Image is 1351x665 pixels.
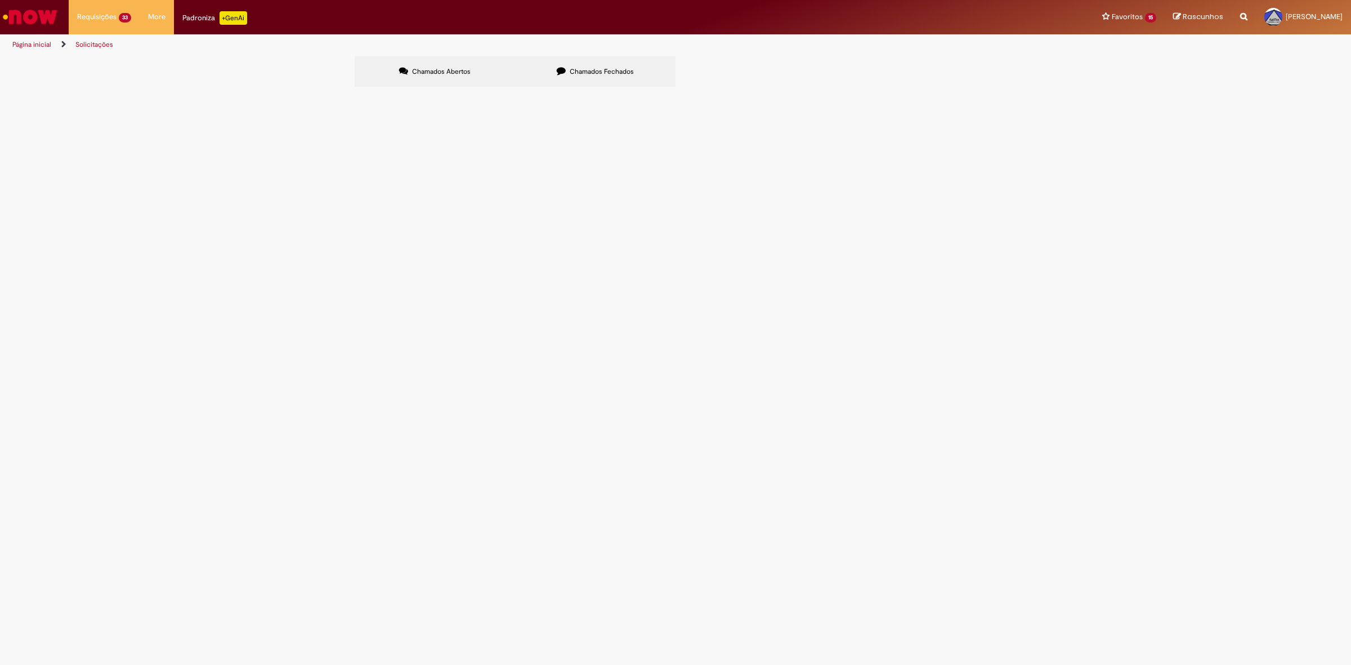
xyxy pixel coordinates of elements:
span: Requisições [77,11,117,23]
a: Rascunhos [1173,12,1223,23]
span: Chamados Abertos [412,67,471,76]
span: Rascunhos [1183,11,1223,22]
a: Solicitações [75,40,113,49]
p: +GenAi [220,11,247,25]
span: More [148,11,165,23]
span: Chamados Fechados [570,67,634,76]
a: Página inicial [12,40,51,49]
ul: Trilhas de página [8,34,892,55]
div: Padroniza [182,11,247,25]
span: [PERSON_NAME] [1286,12,1343,21]
span: 15 [1145,13,1156,23]
span: 33 [119,13,131,23]
span: Favoritos [1112,11,1143,23]
img: ServiceNow [1,6,59,28]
